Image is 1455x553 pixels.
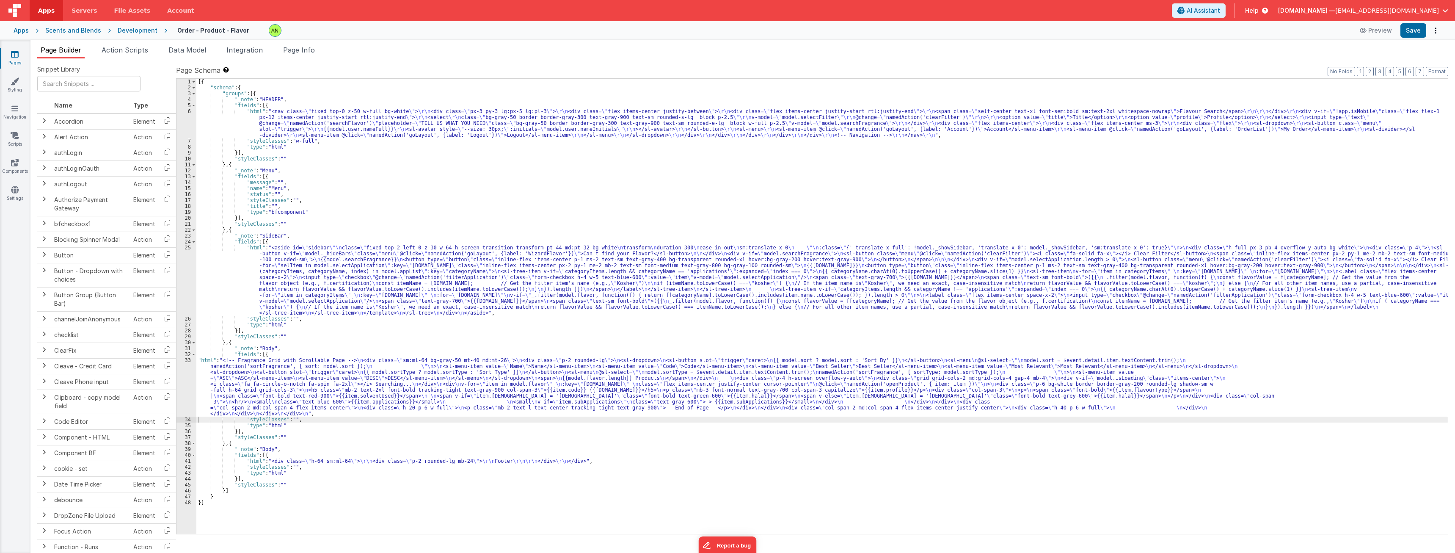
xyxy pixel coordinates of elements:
[51,129,130,145] td: Alert Action
[1426,67,1448,76] button: Format
[1416,67,1424,76] button: 7
[51,445,130,461] td: Component BF
[176,346,196,351] div: 31
[130,429,159,445] td: Element
[130,145,159,160] td: Action
[51,461,130,476] td: cookie - set
[51,327,130,343] td: checklist
[38,6,55,15] span: Apps
[168,46,206,54] span: Data Model
[176,351,196,357] div: 32
[226,46,263,54] span: Integration
[1355,24,1397,37] button: Preview
[176,209,196,215] div: 19
[176,464,196,470] div: 42
[176,316,196,322] div: 26
[1172,3,1226,18] button: AI Assistant
[1396,67,1404,76] button: 5
[51,523,130,539] td: Focus Action
[114,6,151,15] span: File Assets
[130,358,159,374] td: Element
[176,102,196,108] div: 5
[176,191,196,197] div: 16
[177,27,249,33] h4: Order - Product - Flavor
[176,334,196,340] div: 29
[1375,67,1384,76] button: 3
[130,287,159,311] td: Element
[269,25,281,36] img: 1ed2b4006576416bae4b007ab5b07290
[176,156,196,162] div: 10
[176,79,196,85] div: 1
[176,494,196,500] div: 47
[176,452,196,458] div: 40
[176,440,196,446] div: 38
[51,176,130,192] td: authLogout
[1366,67,1374,76] button: 2
[176,227,196,233] div: 22
[176,429,196,434] div: 36
[176,215,196,221] div: 20
[176,476,196,482] div: 44
[130,327,159,343] td: Element
[176,97,196,102] div: 4
[130,247,159,263] td: Element
[51,287,130,311] td: Button Group (Button Bar)
[176,150,196,156] div: 9
[176,162,196,168] div: 11
[37,76,141,91] input: Search Snippets ...
[176,357,196,417] div: 33
[51,492,130,508] td: debounce
[51,263,130,287] td: Button - Dropdown with choices
[130,129,159,145] td: Action
[51,414,130,429] td: Code Editor
[51,429,130,445] td: Component - HTML
[41,46,81,54] span: Page Builder
[130,492,159,508] td: Action
[51,216,130,232] td: bfcheckbox1
[176,500,196,506] div: 48
[72,6,97,15] span: Servers
[130,192,159,216] td: Element
[118,26,157,35] div: Development
[130,461,159,476] td: Action
[176,108,196,138] div: 6
[176,470,196,476] div: 43
[176,458,196,464] div: 41
[130,232,159,247] td: Action
[130,523,159,539] td: Action
[176,233,196,239] div: 23
[130,160,159,176] td: Action
[54,102,72,109] span: Name
[1278,6,1335,15] span: [DOMAIN_NAME] —
[130,508,159,523] td: Element
[1357,67,1364,76] button: 1
[176,203,196,209] div: 18
[130,216,159,232] td: Element
[51,311,130,327] td: channelJoinAnonymous
[14,26,29,35] div: Apps
[176,221,196,227] div: 21
[176,417,196,423] div: 34
[51,232,130,247] td: Blocking Spinner Modal
[130,343,159,358] td: Element
[1187,6,1220,15] span: AI Assistant
[51,476,130,492] td: Date Time Picker
[176,488,196,494] div: 46
[176,328,196,334] div: 28
[51,508,130,523] td: DropZone File Upload
[176,85,196,91] div: 2
[51,343,130,358] td: ClearFix
[176,168,196,174] div: 12
[176,185,196,191] div: 15
[176,446,196,452] div: 39
[176,245,196,316] div: 25
[51,374,130,390] td: Cleave Phone input
[176,138,196,144] div: 7
[176,91,196,97] div: 3
[130,113,159,130] td: Element
[1335,6,1439,15] span: [EMAIL_ADDRESS][DOMAIN_NAME]
[176,174,196,180] div: 13
[176,434,196,440] div: 37
[133,102,148,109] span: Type
[130,176,159,192] td: Action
